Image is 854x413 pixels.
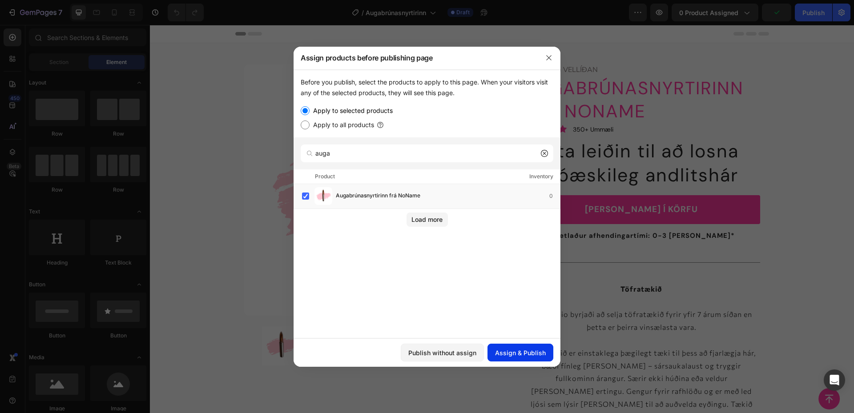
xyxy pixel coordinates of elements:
[824,369,845,391] div: Open Intercom Messenger
[374,283,609,309] p: NN Studio byrjaði að selja töfratækið fyrir yfir 7 árum síðan en þetta er þeirra vinsælasta vara.
[408,348,476,357] div: Publish without assign
[314,187,332,205] img: product-img
[374,322,609,412] p: Töfratækið er einstaklega þægilegt tæki til þess að fjarlægja hár, bæði fínleg [PERSON_NAME] – sá...
[471,260,512,268] strong: Töfratækið
[407,213,448,227] button: Load more
[310,105,393,116] label: Apply to selected products
[294,46,537,69] div: Assign products before publishing page
[336,191,420,201] span: Augabrúnasnyrtirinn frá NoName
[374,40,609,50] p: Heilsa og vellíðan
[495,348,546,357] div: Assign & Publish
[401,344,484,361] button: Publish without assign
[373,114,610,163] h2: Besta leiðin til að losna við óæskileg andlitshár
[529,172,553,181] div: Inventory
[301,77,553,98] div: Before you publish, select the products to apply to this page. When your visitors visit any of th...
[315,172,335,181] div: Product
[399,206,585,215] span: *Áætlaður afhendingartími: 0-3 [PERSON_NAME]*
[549,192,560,200] div: 0
[310,120,374,130] label: Apply to all products
[373,51,610,99] h1: Augabrúnasnyrtirinn frá NoName
[411,215,443,224] div: Load more
[294,70,560,338] div: />
[435,179,548,190] div: [PERSON_NAME] í körfu
[373,170,610,199] button: Bæta í körfu
[301,144,553,162] input: Search products
[423,100,463,108] span: 350+ Ummæli
[487,344,553,361] button: Assign & Publish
